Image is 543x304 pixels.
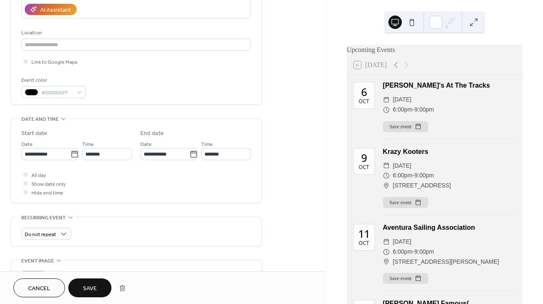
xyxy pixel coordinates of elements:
[21,29,249,37] div: Location
[358,229,370,239] div: 11
[359,99,369,104] div: Oct
[393,171,413,181] span: 6:00pm
[21,213,66,222] span: Recurring event
[383,273,428,284] button: Save event
[359,241,369,246] div: Oct
[383,161,390,171] div: ​
[25,230,56,239] span: Do not repeat
[412,247,414,257] span: -
[383,223,516,233] div: Aventura Sailing Association
[25,4,77,15] button: AI Assistant
[414,105,434,115] span: 9:00pm
[21,76,84,85] div: Event color
[383,237,390,247] div: ​
[361,153,367,163] div: 9
[13,278,65,297] button: Cancel
[383,171,390,181] div: ​
[393,247,413,257] span: 6:00pm
[31,180,66,189] span: Show date only
[21,115,59,124] span: Date and time
[361,87,367,97] div: 6
[21,140,33,149] span: Date
[83,284,97,293] span: Save
[393,257,499,267] span: [STREET_ADDRESS][PERSON_NAME]
[31,189,63,197] span: Hide end time
[31,171,46,180] span: All day
[383,197,428,208] button: Save event
[412,171,414,181] span: -
[21,271,45,294] div: ;
[383,105,390,115] div: ​
[383,95,390,105] div: ​
[40,6,71,15] div: AI Assistant
[28,284,50,293] span: Cancel
[383,181,390,191] div: ​
[82,140,94,149] span: Time
[383,247,390,257] div: ​
[383,257,390,267] div: ​
[140,140,152,149] span: Date
[383,147,516,157] div: Krazy Kooters
[140,129,164,138] div: End date
[31,58,78,67] span: Link to Google Maps
[68,278,111,297] button: Save
[393,181,451,191] span: [STREET_ADDRESS]
[359,165,369,170] div: Oct
[414,247,434,257] span: 9:00pm
[21,129,47,138] div: Start date
[383,81,516,91] div: [PERSON_NAME]'s At The Tracks
[393,161,411,171] span: [DATE]
[412,105,414,115] span: -
[41,88,72,97] span: #000000FF
[393,95,411,105] span: [DATE]
[414,171,434,181] span: 9:00pm
[383,121,428,132] button: Save event
[201,140,213,149] span: Time
[393,237,411,247] span: [DATE]
[393,105,413,115] span: 6:00pm
[21,257,54,265] span: Event image
[347,45,522,55] div: Upcoming Events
